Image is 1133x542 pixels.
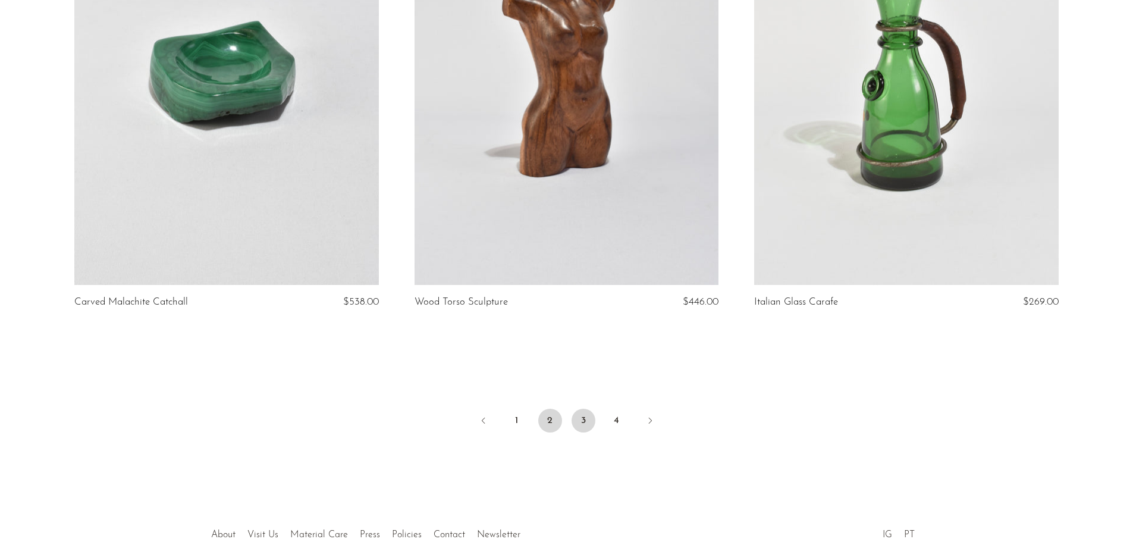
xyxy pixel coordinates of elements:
a: Visit Us [247,530,278,540]
a: Next [638,409,662,435]
a: Press [360,530,380,540]
span: $446.00 [683,297,718,307]
a: Contact [434,530,465,540]
span: 2 [538,409,562,433]
a: Wood Torso Sculpture [415,297,508,308]
a: 4 [605,409,629,433]
span: $538.00 [343,297,379,307]
a: 1 [505,409,529,433]
a: Policies [392,530,422,540]
a: IG [883,530,892,540]
a: Carved Malachite Catchall [74,297,188,308]
a: Italian Glass Carafe [754,297,838,308]
a: PT [904,530,915,540]
a: Material Care [290,530,348,540]
span: $269.00 [1023,297,1059,307]
a: Previous [472,409,495,435]
a: 3 [572,409,595,433]
a: About [211,530,236,540]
